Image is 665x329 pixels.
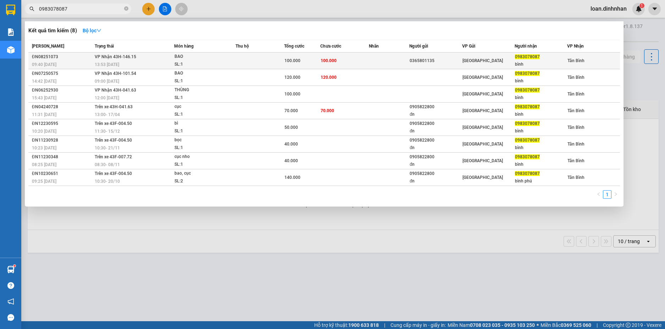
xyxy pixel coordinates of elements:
[95,112,120,117] span: 13:00 - 17/04
[515,177,567,185] div: bình phú
[95,95,119,100] span: 12:00 [DATE]
[95,154,132,159] span: Trên xe 43F-007.72
[284,175,300,180] span: 140.000
[174,153,228,161] div: cục nho
[515,144,567,152] div: bình
[515,127,567,135] div: bình
[597,192,601,196] span: left
[410,144,461,152] div: đn
[32,79,56,84] span: 14:42 [DATE]
[515,104,540,109] span: 0983078087
[284,44,304,49] span: Tổng cước
[515,77,567,85] div: bình
[29,6,34,11] span: search
[321,75,337,80] span: 120.000
[7,46,15,54] img: warehouse-icon
[174,61,228,68] div: SL: 1
[32,95,56,100] span: 15:43 [DATE]
[174,170,228,177] div: bao, cục
[611,190,620,199] button: right
[32,137,93,144] div: ĐN11230928
[410,161,461,168] div: đn
[95,62,119,67] span: 13:53 [DATE]
[284,142,298,147] span: 40.000
[95,138,132,143] span: Trên xe 43F-004.50
[7,314,14,321] span: message
[284,158,298,163] span: 40.000
[95,179,120,184] span: 10:30 - 20/10
[515,94,567,102] div: bình
[95,44,114,49] span: Trạng thái
[594,190,603,199] button: left
[32,44,64,49] span: [PERSON_NAME]
[410,153,461,161] div: 0905822800
[410,103,461,111] div: 0905822800
[32,179,56,184] span: 09:25 [DATE]
[603,190,611,199] li: 1
[95,104,133,109] span: Trên xe 43H-041.63
[462,75,503,80] span: [GEOGRAPHIC_DATA]
[13,265,16,267] sup: 1
[174,44,194,49] span: Món hàng
[462,58,503,63] span: [GEOGRAPHIC_DATA]
[567,75,584,80] span: Tân Bình
[410,137,461,144] div: 0905822800
[462,108,503,113] span: [GEOGRAPHIC_DATA]
[32,129,56,134] span: 10:20 [DATE]
[95,54,136,59] span: VP Nhận 43H-146.15
[7,298,14,305] span: notification
[462,92,503,97] span: [GEOGRAPHIC_DATA]
[567,125,584,130] span: Tân Bình
[284,58,300,63] span: 100.000
[320,44,341,49] span: Chưa cước
[95,171,132,176] span: Trên xe 43F-004.50
[410,111,461,118] div: đn
[32,146,56,150] span: 10:23 [DATE]
[462,142,503,147] span: [GEOGRAPHIC_DATA]
[174,94,228,102] div: SL: 1
[614,192,618,196] span: right
[95,129,120,134] span: 11:30 - 15/12
[410,177,461,185] div: đn
[124,6,128,12] span: close-circle
[321,58,337,63] span: 100.000
[95,88,136,93] span: VP Nhận 43H-041.63
[96,28,101,33] span: down
[32,70,93,77] div: ĐN07250575
[515,61,567,68] div: bình
[515,71,540,76] span: 0983078087
[567,158,584,163] span: Tân Bình
[284,108,298,113] span: 70.000
[462,175,503,180] span: [GEOGRAPHIC_DATA]
[174,70,228,77] div: BAO
[7,282,14,289] span: question-circle
[174,161,228,169] div: SL: 1
[410,57,461,65] div: 0365801135
[515,171,540,176] span: 0983078087
[32,103,93,111] div: ĐN04240728
[284,92,300,97] span: 100.000
[567,58,584,63] span: Tân Bình
[515,138,540,143] span: 0983078087
[83,28,101,33] strong: Bộ lọc
[567,44,584,49] span: VP Nhận
[95,79,119,84] span: 09:00 [DATE]
[462,44,475,49] span: VP Gửi
[95,146,120,150] span: 10:30 - 21/11
[410,127,461,135] div: đn
[32,87,93,94] div: ĐN06252930
[32,162,56,167] span: 08:25 [DATE]
[567,92,584,97] span: Tân Bình
[28,27,77,34] h3: Kết quả tìm kiếm ( 8 )
[284,125,298,130] span: 50.000
[515,88,540,93] span: 0983078087
[77,25,107,36] button: Bộ lọcdown
[235,44,249,49] span: Thu hộ
[32,153,93,161] div: ĐN11230348
[515,54,540,59] span: 0983078087
[32,53,93,61] div: ĐN08251073
[409,44,428,49] span: Người gửi
[32,170,93,177] div: ĐN10230651
[174,86,228,94] div: THÙNG
[7,266,15,273] img: warehouse-icon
